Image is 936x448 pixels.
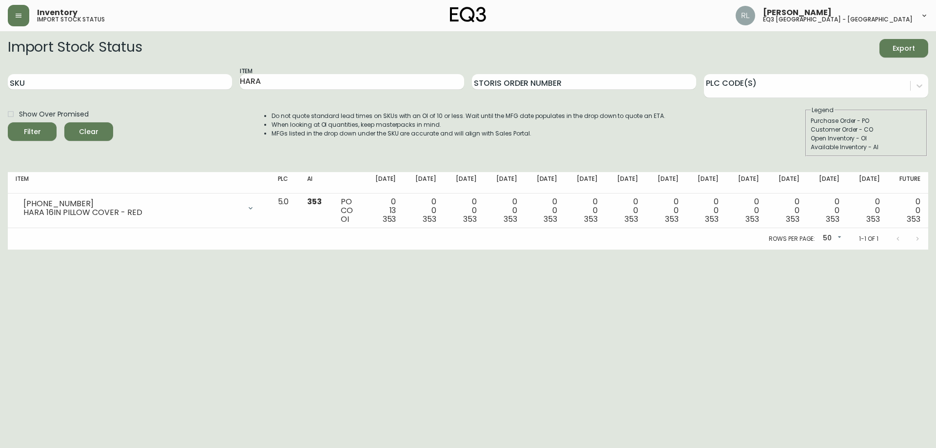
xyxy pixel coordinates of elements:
[734,197,759,224] div: 0 0
[855,197,880,224] div: 0 0
[37,9,78,17] span: Inventory
[767,172,807,194] th: [DATE]
[573,197,598,224] div: 0 0
[270,172,300,194] th: PLC
[272,129,665,138] li: MFGs listed in the drop down under the SKU are accurate and will align with Sales Portal.
[299,172,332,194] th: AI
[37,17,105,22] h5: import stock status
[726,172,767,194] th: [DATE]
[383,214,396,225] span: 353
[8,172,270,194] th: Item
[646,172,686,194] th: [DATE]
[544,214,557,225] span: 353
[307,196,322,207] span: 353
[866,214,880,225] span: 353
[341,197,356,224] div: PO CO
[775,197,799,224] div: 0 0
[705,214,719,225] span: 353
[23,199,241,208] div: [PHONE_NUMBER]
[16,197,262,219] div: [PHONE_NUMBER]HARA 16IN PILLOW COVER - RED
[504,214,517,225] span: 353
[463,214,477,225] span: 353
[525,172,565,194] th: [DATE]
[811,125,922,134] div: Customer Order - CO
[23,208,241,217] div: HARA 16IN PILLOW COVER - RED
[492,197,517,224] div: 0 0
[533,197,558,224] div: 0 0
[819,231,843,247] div: 50
[694,197,719,224] div: 0 0
[423,214,436,225] span: 353
[444,172,485,194] th: [DATE]
[19,109,89,119] span: Show Over Promised
[8,39,142,58] h2: Import Stock Status
[896,197,920,224] div: 0 0
[815,197,840,224] div: 0 0
[888,172,928,194] th: Future
[907,214,920,225] span: 353
[826,214,839,225] span: 353
[807,172,848,194] th: [DATE]
[411,197,436,224] div: 0 0
[686,172,726,194] th: [DATE]
[605,172,646,194] th: [DATE]
[879,39,928,58] button: Export
[859,234,878,243] p: 1-1 of 1
[745,214,759,225] span: 353
[584,214,598,225] span: 353
[64,122,113,141] button: Clear
[452,197,477,224] div: 0 0
[24,126,41,138] div: Filter
[887,42,920,55] span: Export
[270,194,300,228] td: 5.0
[272,120,665,129] li: When looking at OI quantities, keep masterpacks in mind.
[72,126,105,138] span: Clear
[272,112,665,120] li: Do not quote standard lead times on SKUs with an OI of 10 or less. Wait until the MFG date popula...
[565,172,605,194] th: [DATE]
[763,17,913,22] h5: eq3 [GEOGRAPHIC_DATA] - [GEOGRAPHIC_DATA]
[786,214,799,225] span: 353
[665,214,679,225] span: 353
[654,197,679,224] div: 0 0
[613,197,638,224] div: 0 0
[811,106,835,115] legend: Legend
[404,172,444,194] th: [DATE]
[736,6,755,25] img: 91cc3602ba8cb70ae1ccf1ad2913f397
[341,214,349,225] span: OI
[485,172,525,194] th: [DATE]
[364,172,404,194] th: [DATE]
[763,9,832,17] span: [PERSON_NAME]
[371,197,396,224] div: 0 13
[8,122,57,141] button: Filter
[811,134,922,143] div: Open Inventory - OI
[811,117,922,125] div: Purchase Order - PO
[624,214,638,225] span: 353
[769,234,815,243] p: Rows per page:
[847,172,888,194] th: [DATE]
[450,7,486,22] img: logo
[811,143,922,152] div: Available Inventory - AI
